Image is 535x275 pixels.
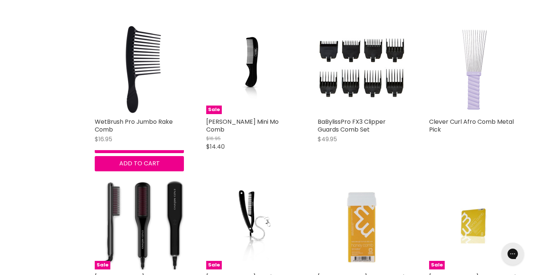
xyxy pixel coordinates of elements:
[95,156,184,171] button: Add to cart
[221,25,281,114] img: Wahl Mini Mo Comb
[206,25,295,114] a: Wahl Mini Mo CombSale
[95,25,184,114] img: WetBrush Pro Jumbo Rake Comb
[95,180,184,269] a: Enzo Milano SX Professional Hot CombSale
[429,180,518,269] a: Mancine Honey Comb Hot Wax 500gSale
[206,117,279,134] a: [PERSON_NAME] Mini Mo Comb
[95,117,173,134] a: WetBrush Pro Jumbo Rake Comb
[95,261,110,269] span: Sale
[318,117,386,134] a: BaBylissPro FX3 Clipper Guards Comb Set
[429,261,445,269] span: Sale
[429,25,518,114] img: Clever Curl Afro Comb Metal Pick
[206,261,222,269] span: Sale
[444,180,503,269] img: Mancine Honey Comb Hot Wax 500g
[318,180,407,269] img: Mancine Honey Comb Strip Wax Cartidge
[206,180,295,269] a: Wahl Cutthroat Comb with ChainSale
[221,180,281,269] img: Wahl Cutthroat Comb with Chain
[318,135,337,143] span: $49.95
[318,25,407,114] img: BaBylissPro FX3 Clipper Guards Comb Set
[206,135,221,142] span: $16.95
[206,106,222,114] span: Sale
[95,135,112,143] span: $16.95
[498,240,528,268] iframe: Gorgias live chat messenger
[206,142,225,151] span: $14.40
[119,159,160,168] span: Add to cart
[429,117,514,134] a: Clever Curl Afro Comb Metal Pick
